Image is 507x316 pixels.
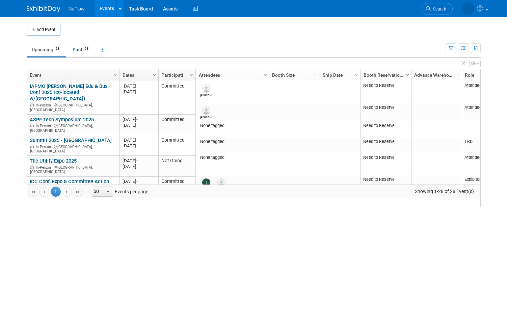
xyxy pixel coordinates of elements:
span: Showing 1-28 of 28 Event(s) [408,187,480,196]
span: select [105,189,111,195]
img: In-Person Event [30,145,34,148]
a: IAPMO [PERSON_NAME] Edu & Bus Conf 2025 (co-located w/[GEOGRAPHIC_DATA]) [30,83,108,102]
div: None tagged [198,155,266,160]
span: 68 [83,46,90,51]
a: Go to the next page [62,187,72,197]
span: NuFlow [69,6,84,11]
button: Add Event [27,24,60,36]
img: Tom Bowman [202,178,210,187]
img: Chris Cheek [202,106,210,115]
td: Need to Reserve [361,153,411,175]
td: Exhibitor (only) [462,175,501,197]
span: - [136,158,138,163]
div: None tagged [198,139,266,144]
div: [GEOGRAPHIC_DATA], [GEOGRAPHIC_DATA] [30,164,116,174]
td: Attendee (only) [462,103,501,121]
a: Event [30,69,115,81]
span: In-Person [36,145,53,149]
div: [DATE] [123,122,155,128]
a: The Utility Expo 2025 [30,158,77,164]
img: ExhibitDay [27,6,60,13]
span: Go to the first page [31,189,36,195]
div: [GEOGRAPHIC_DATA], [GEOGRAPHIC_DATA] [30,102,116,112]
a: Column Settings [454,69,462,79]
td: Need to Reserve [361,175,411,197]
span: Go to the last page [75,189,80,195]
a: Advance Warehouse Dates [414,69,457,81]
a: Role [465,69,497,81]
a: Ship Date [323,69,356,81]
a: ICC Conf, Expo & Committee Action Hearings 2025 [30,178,109,191]
td: Committed [158,177,195,204]
span: In-Person [36,165,53,170]
img: In-Person Event [30,165,34,169]
a: Booth Reservation Status [364,69,407,81]
a: Summit 2025 - [GEOGRAPHIC_DATA] [30,137,112,143]
span: - [136,117,138,122]
span: Column Settings [354,72,359,78]
a: Column Settings [112,69,119,79]
span: - [136,83,138,89]
span: In-Person [36,103,53,107]
img: In-Person Event [30,103,34,106]
div: [GEOGRAPHIC_DATA], [GEOGRAPHIC_DATA] [30,144,116,154]
span: Search [431,6,446,11]
td: Need to Reserve [361,103,411,121]
img: Craig Choisser [461,2,474,15]
a: Column Settings [188,69,195,79]
td: Need to Reserve [361,81,411,103]
a: Go to the first page [28,187,38,197]
div: [DATE] [123,89,155,95]
a: Column Settings [312,69,320,79]
div: [DATE] [123,83,155,89]
a: Go to the last page [73,187,83,197]
td: Need to Reserve [361,137,411,153]
a: ASPE Tech Symposium 2025 [30,117,94,123]
img: Chris Cheek [202,84,210,93]
div: [GEOGRAPHIC_DATA], [GEOGRAPHIC_DATA] [30,123,116,133]
a: Attendees [199,69,265,81]
span: Go to the next page [64,189,70,195]
div: [DATE] [123,137,155,143]
div: [DATE] [123,178,155,184]
div: Chris Cheek [200,93,212,97]
span: 28 [54,46,61,51]
div: [DATE] [123,143,155,149]
td: Attendee (only) [462,81,501,103]
td: Committed [158,115,195,135]
div: [DATE] [123,117,155,122]
a: Column Settings [262,69,269,79]
span: Column Settings [263,72,268,78]
a: Search [422,3,453,15]
span: Column Settings [313,72,319,78]
span: - [136,138,138,143]
span: In-Person [36,124,53,128]
td: Not Going [158,156,195,176]
a: Upcoming28 [27,43,66,56]
img: Evan Stark [217,178,225,187]
img: In-Person Event [30,124,34,127]
td: Committed [158,135,195,156]
a: Column Settings [404,69,411,79]
td: Attendee (only) [462,153,501,175]
a: Participation [161,69,191,81]
span: Events per page [83,187,155,197]
div: None tagged [198,123,266,128]
a: Dates [123,69,154,81]
span: 1 [51,187,61,197]
span: Go to the previous page [42,189,47,195]
span: Column Settings [113,72,118,78]
span: Column Settings [152,72,157,78]
span: Column Settings [189,72,194,78]
span: Column Settings [455,72,461,78]
td: TBD [462,137,501,153]
a: Column Settings [353,69,361,79]
a: Past68 [68,43,95,56]
div: Chris Cheek [200,115,212,119]
a: Booth Size [272,69,315,81]
span: Column Settings [405,72,410,78]
a: Go to the previous page [39,187,49,197]
td: Need to Reserve [361,121,411,137]
span: 50 [92,187,104,196]
td: Committed [158,81,195,115]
